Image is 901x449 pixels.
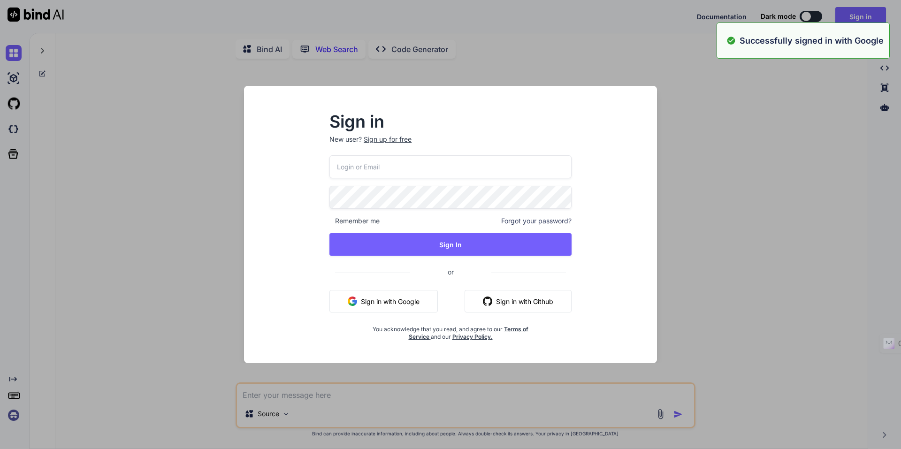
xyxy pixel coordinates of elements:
[483,297,492,306] img: github
[329,290,438,312] button: Sign in with Google
[409,326,529,340] a: Terms of Service
[329,155,572,178] input: Login or Email
[348,297,357,306] img: google
[370,320,531,341] div: You acknowledge that you read, and agree to our and our
[740,34,884,47] p: Successfully signed in with Google
[329,216,380,226] span: Remember me
[410,260,491,283] span: or
[726,34,736,47] img: alert
[329,233,572,256] button: Sign In
[329,114,572,129] h2: Sign in
[465,290,572,312] button: Sign in with Github
[329,135,572,155] p: New user?
[364,135,412,144] div: Sign up for free
[501,216,572,226] span: Forgot your password?
[452,333,493,340] a: Privacy Policy.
